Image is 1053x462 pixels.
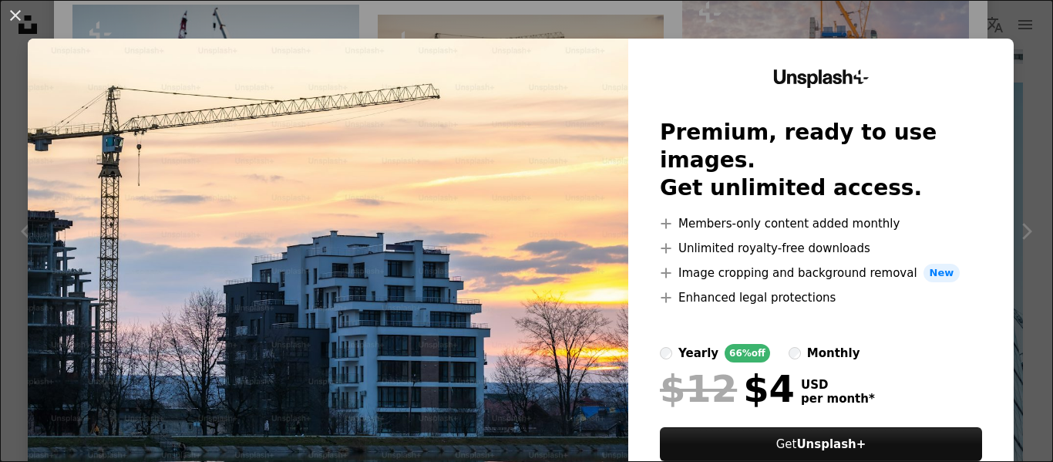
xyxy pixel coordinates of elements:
li: Unlimited royalty-free downloads [660,239,982,258]
span: USD [801,378,875,392]
li: Enhanced legal protections [660,288,982,307]
strong: Unsplash+ [796,437,866,451]
div: monthly [807,344,860,363]
li: Image cropping and background removal [660,264,982,282]
div: $4 [660,369,795,409]
div: yearly [678,344,718,363]
h2: Premium, ready to use images. Get unlimited access. [660,119,982,202]
button: GetUnsplash+ [660,427,982,461]
span: per month * [801,392,875,406]
li: Members-only content added monthly [660,214,982,233]
input: monthly [789,347,801,359]
div: 66% off [725,344,770,363]
span: New [923,264,960,282]
span: $12 [660,369,737,409]
input: yearly66%off [660,347,672,359]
